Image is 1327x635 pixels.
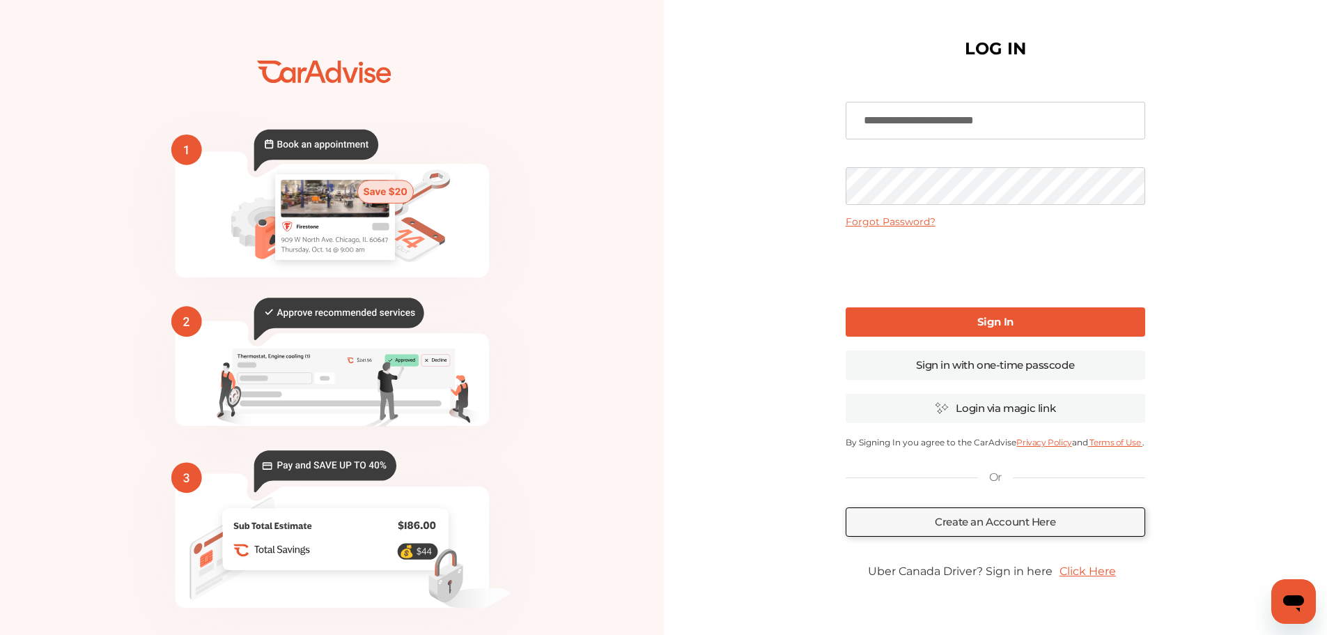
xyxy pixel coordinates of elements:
[1088,437,1142,447] a: Terms of Use
[935,401,949,415] img: magic_icon.32c66aac.svg
[977,315,1014,328] b: Sign In
[1271,579,1316,624] iframe: Button to launch messaging window
[989,470,1002,485] p: Or
[890,239,1101,293] iframe: reCAPTCHA
[965,42,1026,56] h1: LOG IN
[846,307,1145,337] a: Sign In
[868,565,1053,578] span: Uber Canada Driver? Sign in here
[846,437,1145,447] p: By Signing In you agree to the CarAdvise and .
[846,215,936,228] a: Forgot Password?
[1016,437,1071,447] a: Privacy Policy
[846,507,1145,537] a: Create an Account Here
[846,394,1145,423] a: Login via magic link
[846,351,1145,380] a: Sign in with one-time passcode
[399,544,414,559] text: 💰
[1053,558,1123,585] a: Click Here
